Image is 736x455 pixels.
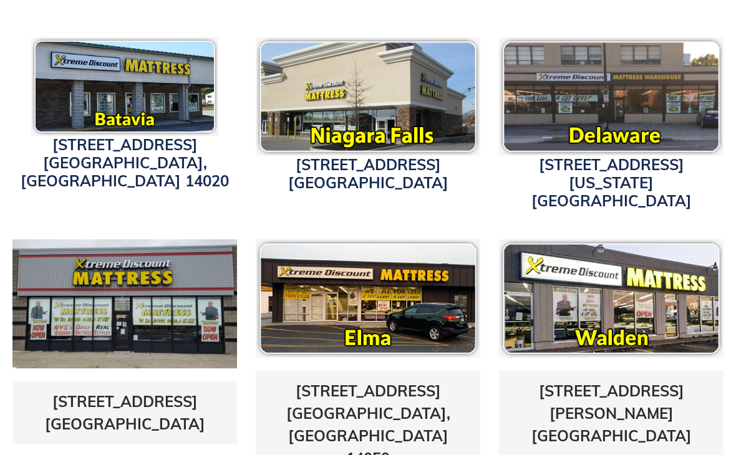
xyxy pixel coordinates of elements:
img: pf-118c8166--delawareicon.png [499,37,724,156]
img: Xtreme Discount Mattress Niagara Falls [256,37,480,156]
img: pf-c8c7db02--bataviaicon.png [31,37,218,136]
img: transit-store-photo2-1642015179745.jpg [12,239,237,368]
a: [STREET_ADDRESS][US_STATE][GEOGRAPHIC_DATA] [531,155,692,210]
img: pf-16118c81--waldenicon.png [499,239,724,358]
a: [STREET_ADDRESS][GEOGRAPHIC_DATA] [45,392,205,433]
a: [STREET_ADDRESS][GEOGRAPHIC_DATA] [288,155,448,192]
a: [STREET_ADDRESS][GEOGRAPHIC_DATA], [GEOGRAPHIC_DATA] 14020 [21,135,229,190]
img: pf-8166afa1--elmaicon.png [256,239,480,358]
a: [STREET_ADDRESS][PERSON_NAME][GEOGRAPHIC_DATA] [531,381,692,445]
